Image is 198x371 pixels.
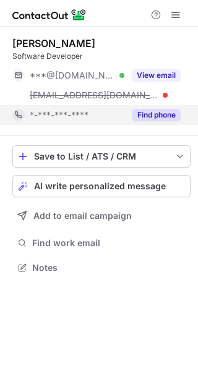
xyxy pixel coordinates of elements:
[12,175,191,197] button: AI write personalized message
[30,70,115,81] span: ***@[DOMAIN_NAME]
[132,109,181,121] button: Reveal Button
[12,37,95,49] div: [PERSON_NAME]
[32,262,186,273] span: Notes
[12,234,191,252] button: Find work email
[12,51,191,62] div: Software Developer
[12,145,191,168] button: save-profile-one-click
[32,237,186,249] span: Find work email
[34,181,166,191] span: AI write personalized message
[132,69,181,82] button: Reveal Button
[33,211,132,221] span: Add to email campaign
[12,259,191,276] button: Notes
[12,7,87,22] img: ContactOut v5.3.10
[34,151,169,161] div: Save to List / ATS / CRM
[30,90,158,101] span: [EMAIL_ADDRESS][DOMAIN_NAME]
[12,205,191,227] button: Add to email campaign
